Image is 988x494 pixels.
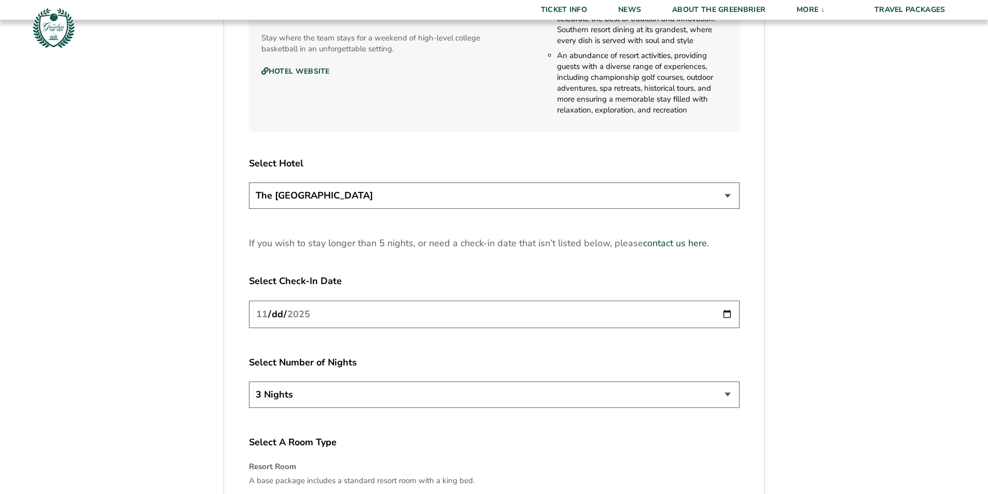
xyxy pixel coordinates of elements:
img: Greenbrier Tip-Off [31,5,76,50]
label: Select Number of Nights [249,356,740,369]
a: contact us here [643,237,707,250]
li: A mosaic of restaurants, lounges, and bars that celebrate the best of tradition and innovation. S... [557,3,727,46]
a: Hotel Website [261,67,330,76]
p: Stay where the team stays for a weekend of high-level college basketball in an unforgettable sett... [261,33,510,54]
label: Select A Room Type [249,436,740,449]
p: If you wish to stay longer than 5 nights, or need a check-in date that isn’t listed below, please . [249,237,740,250]
label: Select Check-In Date [249,275,740,288]
p: A base package includes a standard resort room with a king bed. [249,475,740,486]
li: An abundance of resort activities, providing guests with a diverse range of experiences, includin... [557,50,727,116]
h4: Resort Room [249,461,740,472]
label: Select Hotel [249,157,740,170]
